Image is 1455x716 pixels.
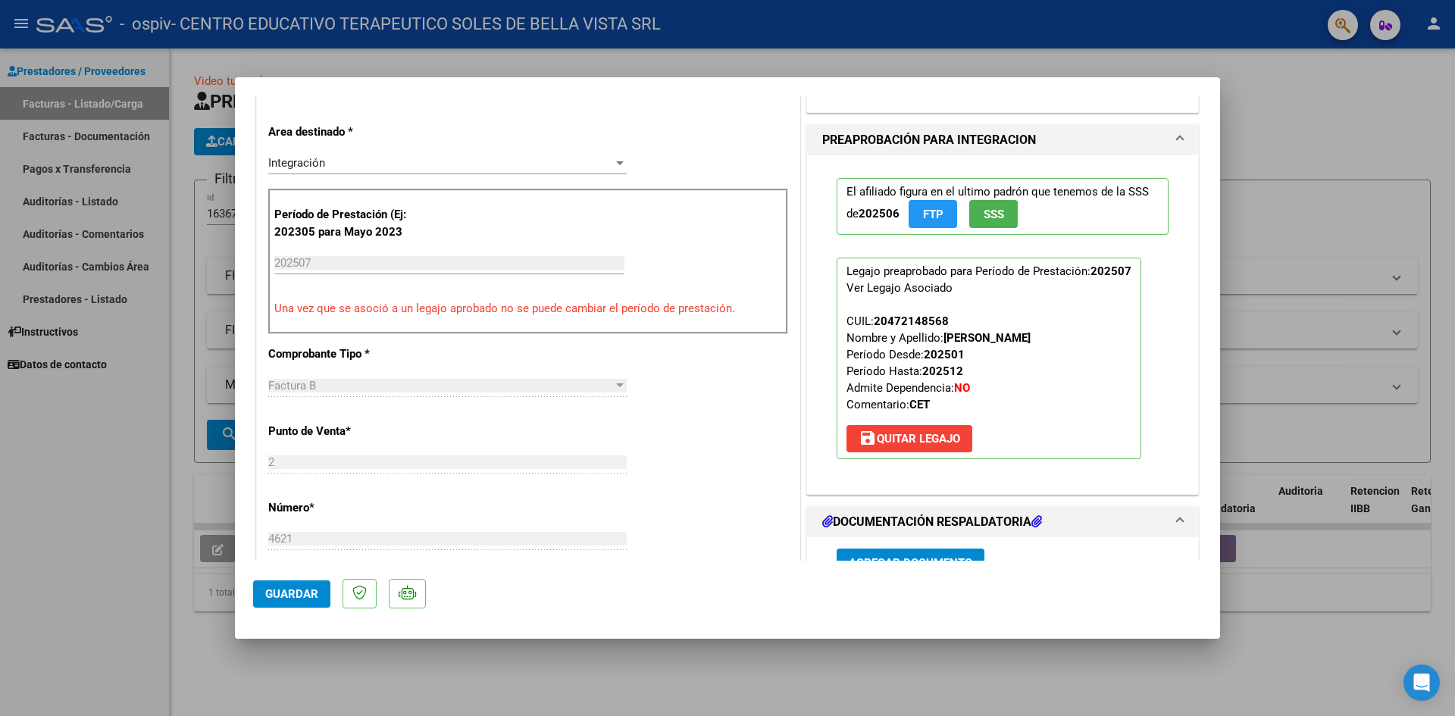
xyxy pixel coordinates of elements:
p: Comprobante Tipo * [268,345,424,363]
p: Una vez que se asoció a un legajo aprobado no se puede cambiar el período de prestación. [274,300,782,317]
div: PREAPROBACIÓN PARA INTEGRACION [807,155,1198,494]
div: Open Intercom Messenger [1403,664,1440,701]
span: SSS [984,208,1004,221]
mat-expansion-panel-header: PREAPROBACIÓN PARA INTEGRACION [807,125,1198,155]
mat-icon: save [859,429,877,447]
span: Factura B [268,379,316,392]
p: Area destinado * [268,124,424,141]
button: Guardar [253,580,330,608]
span: Integración [268,156,325,170]
div: Ver Legajo Asociado [846,280,953,296]
strong: CET [909,398,930,411]
mat-expansion-panel-header: DOCUMENTACIÓN RESPALDATORIA [807,507,1198,537]
h1: PREAPROBACIÓN PARA INTEGRACION [822,131,1036,149]
strong: 202501 [924,348,965,361]
p: Número [268,499,424,517]
button: SSS [969,200,1018,228]
span: Guardar [265,587,318,601]
div: 20472148568 [874,313,949,330]
span: Quitar Legajo [859,432,960,446]
strong: NO [954,381,970,395]
span: CUIL: Nombre y Apellido: Período Desde: Período Hasta: Admite Dependencia: [846,314,1031,411]
p: Período de Prestación (Ej: 202305 para Mayo 2023 [274,206,427,240]
strong: 202506 [859,207,900,220]
p: El afiliado figura en el ultimo padrón que tenemos de la SSS de [837,178,1169,235]
span: Comentario: [846,398,930,411]
strong: 202507 [1090,264,1131,278]
button: Agregar Documento [837,549,984,577]
button: Quitar Legajo [846,425,972,452]
p: Punto de Venta [268,423,424,440]
p: Legajo preaprobado para Período de Prestación: [837,258,1141,459]
span: FTP [923,208,943,221]
strong: 202512 [922,364,963,378]
strong: [PERSON_NAME] [943,331,1031,345]
h1: DOCUMENTACIÓN RESPALDATORIA [822,513,1042,531]
span: Agregar Documento [849,556,972,570]
button: FTP [909,200,957,228]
